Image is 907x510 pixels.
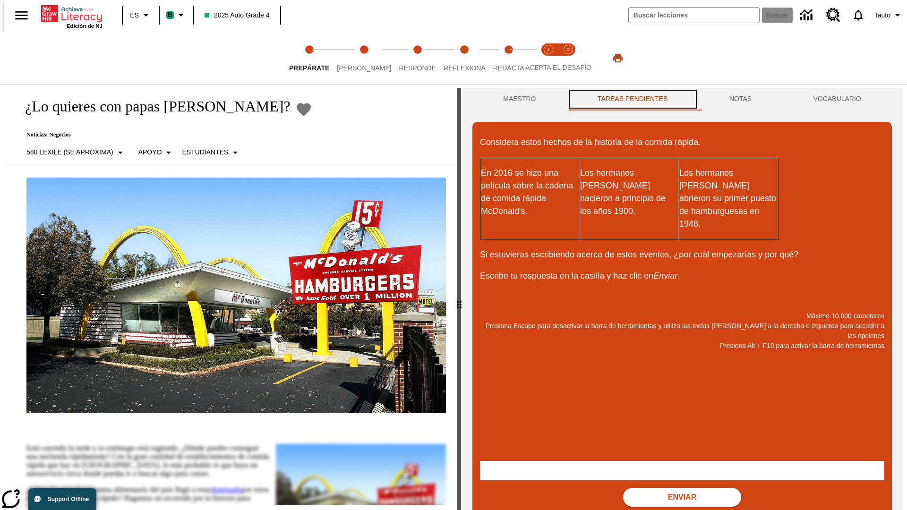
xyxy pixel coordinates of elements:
p: 580 Lexile (Se aproxima) [26,147,113,157]
em: Enviar [653,271,677,280]
button: Añadir a mis Favoritas - ¿Lo quieres con papas fritas? [295,101,312,118]
button: TAREAS PENDIENTES [567,88,699,110]
button: Imprimir [603,50,633,67]
p: Máximo 10,000 caracteres [480,311,884,321]
p: Presiona Escape para desactivar la barra de herramientas y utiliza las teclas [PERSON_NAME] a la ... [480,321,884,341]
h1: ¿Lo quieres con papas [PERSON_NAME]? [15,98,291,115]
a: Centro de información [795,2,821,28]
div: activity [461,88,903,510]
button: Perfil/Configuración [871,7,907,24]
button: Lee step 2 of 5 [329,32,399,84]
p: Los hermanos [PERSON_NAME] nacieron a principio de los años 1900. [580,167,678,218]
span: 2025 Auto Grade 4 [205,10,270,20]
button: Lenguaje: ES, Selecciona un idioma [126,7,156,24]
button: Seleccione Lexile, 580 Lexile (Se aproxima) [23,144,130,161]
p: Estudiantes [182,147,228,157]
span: ES [130,10,139,20]
button: Tipo de apoyo, Apoyo [135,144,179,161]
button: Prepárate step 1 of 5 [282,32,337,84]
input: Buscar campo [629,8,759,23]
button: Reflexiona step 4 of 5 [436,32,493,84]
button: Maestro [472,88,567,110]
text: 2 [567,47,569,52]
body: Máximo 10,000 caracteres Presiona Escape para desactivar la barra de herramientas y utiliza las t... [4,8,138,16]
button: Acepta el desafío lee step 1 of 2 [535,32,562,84]
div: Portada [41,3,103,29]
p: Presiona Alt + F10 para activar la barra de herramientas [480,341,884,351]
button: Enviar [623,488,741,507]
button: Acepta el desafío contesta step 2 of 2 [555,32,582,84]
span: Prepárate [289,64,329,72]
span: Redacta [493,64,524,72]
text: 1 [547,47,549,52]
div: Pulsa la tecla de intro o la barra espaciadora y luego presiona las flechas de derecha e izquierd... [457,88,461,510]
p: En 2016 se hizo una película sobre la cadena de comida rápida McDonald's. [481,167,579,218]
div: Instructional Panel Tabs [472,88,892,110]
button: Seleccionar estudiante [178,144,245,161]
button: NOTAS [699,88,783,110]
span: Support Offline [48,496,89,502]
button: Redacta step 5 of 5 [486,32,532,84]
span: Edición de NJ [67,23,103,29]
button: VOCABULARIO [782,88,892,110]
p: Los hermanos [PERSON_NAME] abrieron su primer puesto de hamburguesas en 1948. [679,167,778,230]
button: Abrir el menú lateral [8,1,35,29]
a: Notificaciones [846,3,871,27]
button: Boost El color de la clase es verde menta. Cambiar el color de la clase. [163,7,190,24]
img: Uno de los primeros locales de McDonald's, con el icónico letrero rojo y los arcos amarillos. [26,178,446,414]
span: Responde [399,64,436,72]
p: Noticias: Negocios [15,131,312,138]
span: Reflexiona [444,64,486,72]
span: ACEPTA EL DESAFÍO [525,64,591,71]
p: Apoyo [138,147,162,157]
span: B [168,9,172,21]
a: Centro de recursos, Se abrirá en una pestaña nueva. [821,2,846,28]
span: Tauto [874,10,890,20]
button: Support Offline [28,488,96,510]
span: [PERSON_NAME] [337,64,391,72]
button: Responde step 3 of 5 [391,32,444,84]
p: Si estuvieras escribiendo acerca de estos eventos, ¿por cuál empezarías y por qué? [480,248,884,261]
p: Escribe tu respuesta en la casilla y haz clic en . [480,270,884,282]
p: Considera estos hechos de la historia de la comida rápida. [480,136,884,149]
div: reading [4,88,457,505]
